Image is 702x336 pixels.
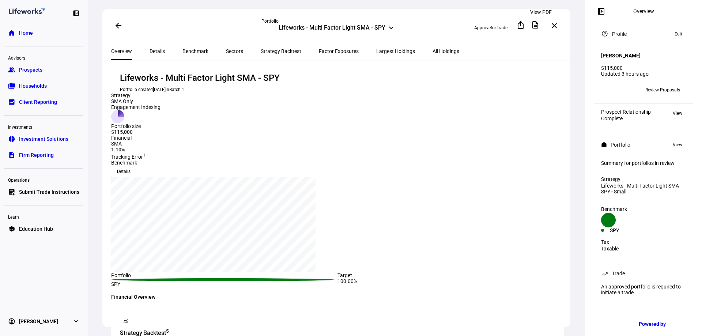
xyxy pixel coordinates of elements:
[111,166,136,177] button: Details
[550,21,559,30] mat-icon: close
[601,269,686,278] eth-panel-overview-card-header: Trade
[601,206,686,212] div: Benchmark
[182,49,208,54] span: Benchmark
[612,31,627,37] div: Profile
[4,132,83,146] a: pie_chartInvestment Solutions
[111,177,316,272] div: chart, 1 series
[673,140,682,149] span: View
[639,84,686,96] button: Review Proposals
[376,49,415,54] span: Largest Holdings
[337,278,564,287] div: 100.00%
[8,318,15,325] eth-mat-symbol: account_circle
[601,65,686,71] div: $115,000
[669,140,686,149] button: View
[601,142,607,148] mat-icon: work
[153,87,166,92] span: [DATE]
[8,82,15,90] eth-mat-symbol: folder_copy
[604,87,609,93] span: TS
[111,104,161,110] div: Engagement Indexing
[120,72,555,84] div: Lifeworks - Multi Factor Light SMA - SPY
[111,135,335,141] div: Financial
[19,225,53,233] span: Education Hub
[120,87,555,93] div: Portfolio created
[531,20,540,29] mat-icon: description
[4,95,83,109] a: bid_landscapeClient Reporting
[8,98,15,106] eth-mat-symbol: bid_landscape
[19,151,54,159] span: Firm Reporting
[601,239,686,245] div: Tax
[601,116,651,121] div: Complete
[601,71,686,77] div: Updated 3 hours ago
[122,317,129,325] mat-icon: monitoring
[111,93,161,98] div: Strategy
[433,49,459,54] span: All Holdings
[111,98,161,104] div: SMA Only
[72,10,80,17] eth-mat-symbol: left_panel_close
[72,318,80,325] eth-mat-symbol: expand_more
[19,135,68,143] span: Investment Solutions
[111,129,161,135] div: $115,000
[610,227,643,233] div: SPY
[612,271,625,276] div: Trade
[4,121,83,132] div: Investments
[279,24,385,33] div: Lifeworks - Multi Factor Light SMA - SPY
[611,142,630,148] div: Portfolio
[111,272,337,278] div: Portfolio
[4,174,83,185] div: Operations
[111,294,564,300] h4: Financial Overview
[226,49,243,54] span: Sectors
[597,7,605,16] mat-icon: left_panel_open
[169,87,184,92] a: Batch 1
[601,30,608,37] mat-icon: account_circle
[4,52,83,63] div: Advisors
[474,25,491,30] span: Approve
[601,140,686,149] eth-panel-overview-card-header: Portfolio
[337,272,564,278] div: Target
[8,225,15,233] eth-mat-symbol: school
[8,135,15,143] eth-mat-symbol: pie_chart
[166,87,184,92] span: in
[601,176,686,182] div: Strategy
[601,183,686,195] div: Lifeworks - Multi Factor Light SMA - SPY - Small
[19,98,57,106] span: Client Reporting
[8,151,15,159] eth-mat-symbol: description
[19,318,58,325] span: [PERSON_NAME]
[319,49,359,54] span: Factor Exposures
[597,281,690,298] div: An approved portfolio is required to initiate a trade.
[261,18,411,24] div: Portfolio
[166,328,169,334] sup: 5
[111,281,337,287] div: SPY
[143,152,146,158] sup: 1
[19,29,33,37] span: Home
[4,63,83,77] a: groupProspects
[601,270,608,277] mat-icon: trending_up
[635,317,691,331] a: Powered by
[601,30,686,38] eth-panel-overview-card-header: Profile
[675,30,682,38] span: Edit
[111,49,132,54] span: Overview
[114,21,123,30] mat-icon: arrow_back
[261,49,301,54] span: Strategy Backtest
[4,211,83,222] div: Learn
[111,154,146,160] span: Tracking Error
[601,109,651,115] div: Prospect Relationship
[150,49,165,54] span: Details
[4,148,83,162] a: descriptionFirm Reporting
[117,166,131,177] span: Details
[491,25,507,30] span: for trade
[601,246,686,252] div: Taxable
[8,29,15,37] eth-mat-symbol: home
[601,160,686,166] div: Summary for portfolios in review
[111,160,564,166] div: Benchmark
[111,147,335,152] div: 1.10%
[8,66,15,73] eth-mat-symbol: group
[633,8,654,14] div: Overview
[669,109,686,118] button: View
[387,23,396,32] mat-icon: keyboard_arrow_down
[527,8,555,16] div: View PDF
[4,26,83,40] a: homeHome
[516,20,525,29] mat-icon: ios_share
[673,109,682,118] span: View
[111,123,161,129] div: Portfolio size
[111,141,335,147] div: SMA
